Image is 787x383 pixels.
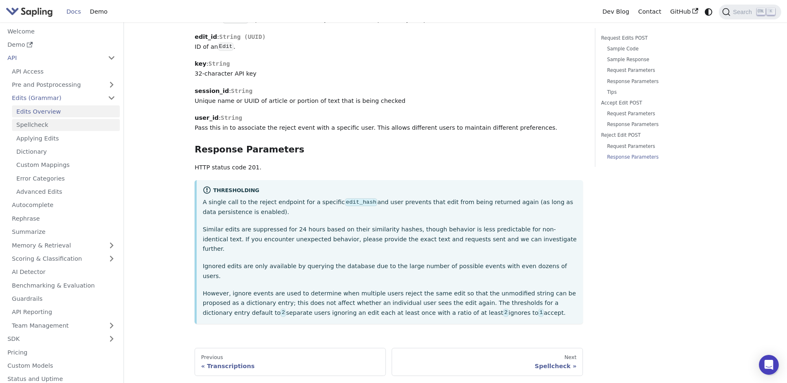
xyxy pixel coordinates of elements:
kbd: K [767,8,775,15]
a: Accept Edit POST [601,99,713,107]
a: Demo [3,39,120,51]
a: Request Parameters [607,110,710,118]
h3: Response Parameters [195,144,583,155]
img: Sapling.ai [6,6,53,18]
code: edit_hash [345,198,378,207]
a: AI Detector [7,266,120,278]
code: Edit [218,43,234,51]
code: 2 [281,309,286,317]
p: : Pass this in to associate the reject event with a specific user. This allows different users to... [195,113,583,133]
span: String [221,114,242,121]
a: Dev Blog [598,5,633,18]
a: Request Edits POST [601,34,713,42]
a: PreviousTranscriptions [195,348,386,376]
a: Pre and Postprocessing [7,79,120,91]
a: Reject Edit POST [601,131,713,139]
a: Custom Models [3,360,120,372]
strong: session_id [195,88,229,94]
a: API [3,52,103,64]
a: Guardrails [7,293,120,305]
code: 1 [538,309,544,317]
a: Team Management [7,319,120,331]
span: String [231,88,252,94]
strong: key [195,60,206,67]
a: Contact [634,5,666,18]
p: Similar edits are suppressed for 24 hours based on their similarity hashes, though behavior is le... [203,225,577,254]
p: : ID of an . [195,32,583,52]
p: A single call to the reject endpoint for a specific and user prevents that edit from being return... [203,197,577,217]
a: SDK [3,333,103,345]
button: Collapse sidebar category 'API' [103,52,120,64]
div: Spellcheck [398,362,577,370]
p: : 32-character API key [195,59,583,79]
a: API Reporting [7,306,120,318]
p: Ignored edits are only available by querying the database due to the large number of possible eve... [203,262,577,281]
a: Summarize [7,226,120,238]
span: String [208,60,230,67]
div: Transcriptions [201,362,380,370]
a: Dictionary [12,146,120,158]
span: Search [730,9,757,15]
p: However, ignore events are used to determine when multiple users reject the same edit so that the... [203,289,577,318]
a: Sample Response [607,56,710,64]
a: Edits (Grammar) [7,92,120,104]
div: Previous [201,354,380,361]
div: Next [398,354,577,361]
a: Tips [607,88,710,96]
a: Spellcheck [12,119,120,131]
div: Thresholding [203,186,577,196]
a: Sapling.ai [6,6,56,18]
strong: user_id [195,114,219,121]
a: Request Parameters [607,67,710,74]
a: Applying Edits [12,132,120,144]
a: Error Categories [12,172,120,184]
strong: edit_id [195,33,217,40]
a: Response Parameters [607,78,710,86]
nav: Docs pages [195,348,583,376]
a: Response Parameters [607,121,710,128]
a: Response Parameters [607,153,710,161]
a: Docs [62,5,86,18]
a: Memory & Retrieval [7,239,120,251]
a: Sample Code [607,45,710,53]
button: Expand sidebar category 'SDK' [103,333,120,345]
p: : Unique name or UUID of article or portion of text that is being checked [195,86,583,106]
a: Edits Overview [12,105,120,117]
a: Advanced Edits [12,186,120,198]
span: String (UUID) [219,33,266,40]
a: NextSpellcheck [392,348,583,376]
code: 2 [503,309,509,317]
a: Autocomplete [7,199,120,211]
a: Request Parameters [607,143,710,150]
a: Welcome [3,25,120,37]
a: GitHub [666,5,702,18]
a: Custom Mappings [12,159,120,171]
a: Pricing [3,346,120,358]
button: Switch between dark and light mode (currently system mode) [703,6,715,18]
a: Rephrase [7,212,120,224]
div: Open Intercom Messenger [759,355,779,375]
a: Scoring & Classification [7,253,120,265]
a: API Access [7,65,120,77]
button: Search (Ctrl+K) [719,5,781,19]
p: HTTP status code 201. [195,163,583,173]
a: Demo [86,5,112,18]
a: Benchmarking & Evaluation [7,279,120,291]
